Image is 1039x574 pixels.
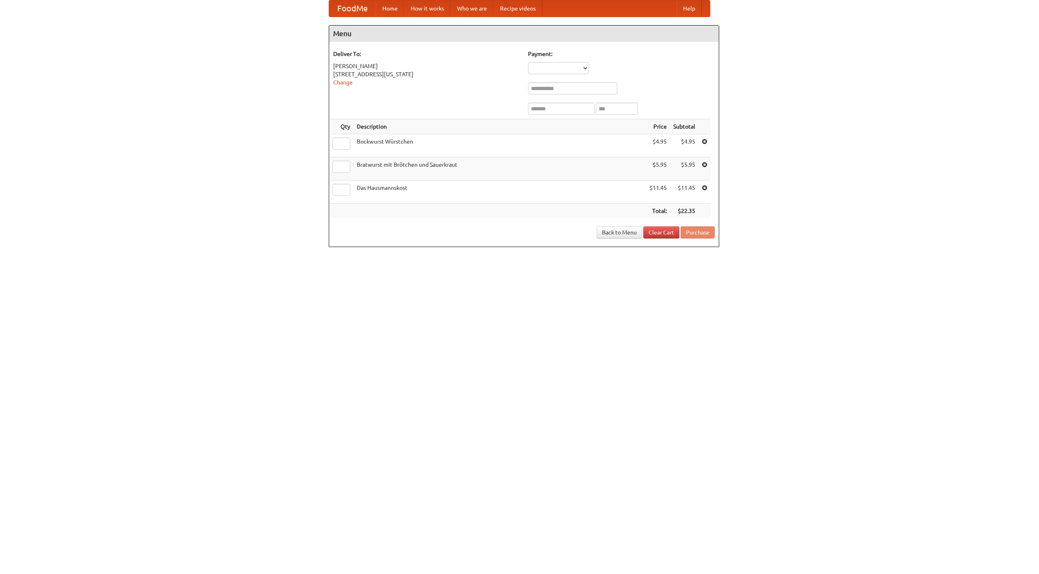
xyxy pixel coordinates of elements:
[670,181,698,204] td: $11.45
[670,157,698,181] td: $5.95
[677,0,702,17] a: Help
[494,0,542,17] a: Recipe videos
[451,0,494,17] a: Who we are
[670,134,698,157] td: $4.95
[333,79,353,86] a: Change
[646,204,670,219] th: Total:
[376,0,404,17] a: Home
[670,119,698,134] th: Subtotal
[333,50,520,58] h5: Deliver To:
[643,226,679,239] a: Clear Cart
[681,226,715,239] button: Purchase
[404,0,451,17] a: How it works
[354,157,646,181] td: Bratwurst mit Brötchen und Sauerkraut
[333,62,520,70] div: [PERSON_NAME]
[329,119,354,134] th: Qty
[597,226,642,239] a: Back to Menu
[646,134,670,157] td: $4.95
[354,134,646,157] td: Bockwurst Würstchen
[670,204,698,219] th: $22.35
[528,50,715,58] h5: Payment:
[646,119,670,134] th: Price
[646,181,670,204] td: $11.45
[354,181,646,204] td: Das Hausmannskost
[354,119,646,134] th: Description
[646,157,670,181] td: $5.95
[333,70,520,78] div: [STREET_ADDRESS][US_STATE]
[329,26,719,42] h4: Menu
[329,0,376,17] a: FoodMe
